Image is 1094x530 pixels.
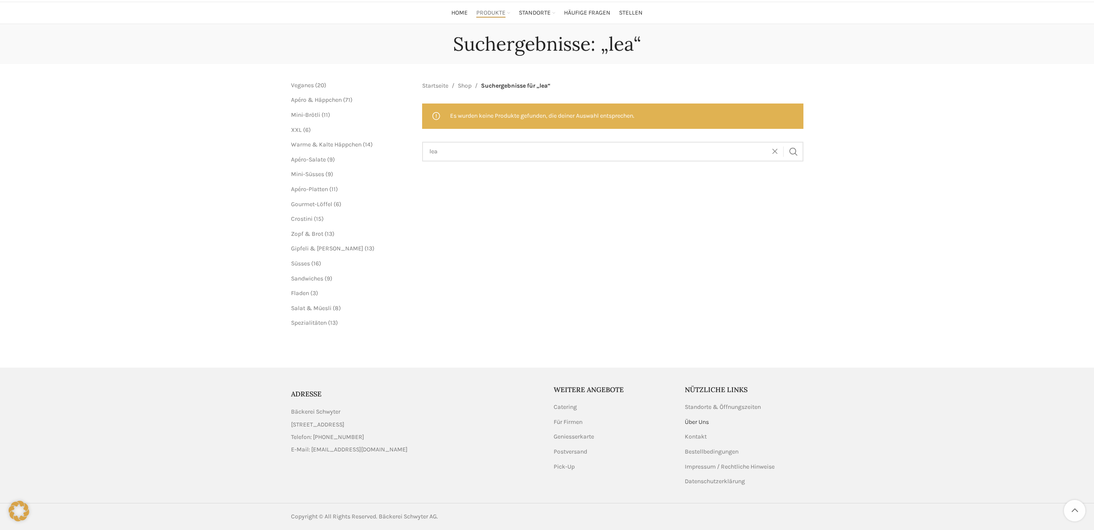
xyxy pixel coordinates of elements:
[476,9,506,17] span: Produkte
[422,142,803,161] input: Suchen
[291,407,340,417] span: Bäckerei Schwyter
[458,81,472,91] a: Shop
[422,81,448,91] a: Startseite
[365,141,371,148] span: 14
[313,260,319,267] span: 16
[291,420,344,429] span: [STREET_ADDRESS]
[685,463,775,471] a: Impressum / Rechtliche Hinweise
[685,385,803,394] h5: Nützliche Links
[619,9,643,17] span: Stellen
[328,171,331,178] span: 9
[519,9,551,17] span: Standorte
[519,4,555,21] a: Standorte
[336,201,339,208] span: 6
[331,186,336,193] span: 11
[554,418,583,426] a: Für Firmen
[335,305,339,312] span: 8
[554,403,578,411] a: Catering
[345,96,350,104] span: 71
[619,4,643,21] a: Stellen
[291,275,323,282] a: Sandwiches
[291,512,543,521] div: Copyright © All Rights Reserved. Bäckerei Schwyter AG.
[451,9,468,17] span: Home
[476,4,510,21] a: Produkte
[330,319,336,326] span: 13
[685,403,762,411] a: Standorte & Öffnungszeiten
[422,81,551,91] nav: Breadcrumb
[1064,500,1085,521] a: Scroll to top button
[367,245,372,252] span: 13
[685,418,710,426] a: Über Uns
[329,156,333,163] span: 9
[554,385,672,394] h5: Weitere Angebote
[291,186,328,193] a: Apéro-Platten
[287,4,808,21] div: Main navigation
[316,215,322,222] span: 15
[291,289,309,297] a: Fladen
[564,9,610,17] span: Häufige Fragen
[291,171,324,178] a: Mini-Süsses
[291,96,342,104] a: Apéro & Häppchen
[291,319,327,326] a: Spezialitäten
[291,141,362,148] a: Warme & Kalte Häppchen
[685,433,708,441] a: Kontakt
[564,4,610,21] a: Häufige Fragen
[291,390,322,398] span: ADRESSE
[554,433,595,441] a: Geniesserkarte
[324,111,328,119] span: 11
[313,289,316,297] span: 3
[291,82,314,89] a: Veganes
[554,463,576,471] a: Pick-Up
[327,275,330,282] span: 9
[451,4,468,21] a: Home
[291,111,320,119] a: Mini-Brötli
[291,245,363,252] a: Gipfeli & [PERSON_NAME]
[291,260,310,267] a: Süsses
[422,104,803,128] div: Es wurden keine Produkte gefunden, die deiner Auswahl entsprechen.
[453,33,641,55] h1: Suchergebnisse: „lea“
[317,82,324,89] span: 20
[291,126,302,134] a: XXL
[291,201,332,208] a: Gourmet-Löffel
[291,445,408,454] span: E-Mail: [EMAIL_ADDRESS][DOMAIN_NAME]
[305,126,309,134] span: 6
[291,305,331,312] a: Salat & Müesli
[327,230,332,238] span: 13
[685,477,746,486] a: Datenschutzerklärung
[481,81,551,91] span: Suchergebnisse für „lea“
[554,448,588,456] a: Postversand
[291,433,541,442] a: List item link
[291,230,323,238] a: Zopf & Brot
[685,448,739,456] a: Bestellbedingungen
[291,156,326,163] a: Apéro-Salate
[291,215,313,222] a: Crostini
